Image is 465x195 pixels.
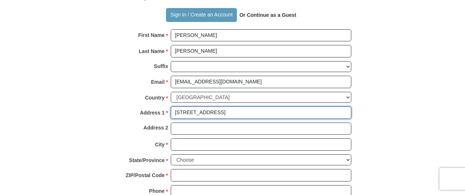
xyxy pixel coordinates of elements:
[143,123,168,133] strong: Address 2
[129,155,165,165] strong: State/Province
[139,46,165,56] strong: Last Name
[166,8,237,22] button: Sign In / Create an Account
[154,61,168,71] strong: Suffix
[126,170,165,180] strong: ZIP/Postal Code
[140,108,165,118] strong: Address 1
[151,77,165,87] strong: Email
[145,93,165,103] strong: Country
[138,30,165,40] strong: First Name
[155,139,165,150] strong: City
[239,12,296,18] strong: Or Continue as a Guest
